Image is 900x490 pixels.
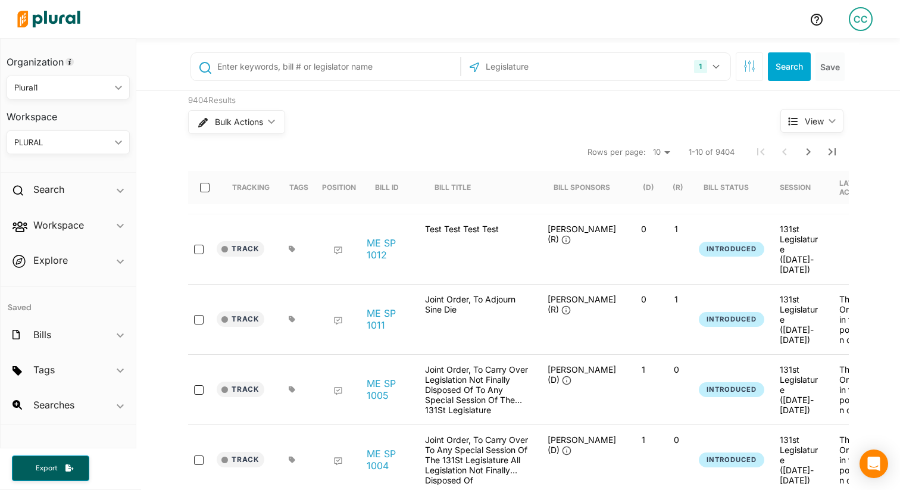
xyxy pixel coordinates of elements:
[815,52,845,81] button: Save
[194,245,204,254] input: select-row-state-me-131-sp1012
[215,118,263,126] span: Bulk Actions
[14,82,110,94] div: Plural1
[33,219,84,232] h2: Workspace
[188,95,736,107] div: 9404 Results
[419,224,538,274] div: Test Test Test Test
[665,294,688,304] p: 1
[839,179,880,196] div: Latest Action
[548,435,616,455] span: [PERSON_NAME] (D)
[780,224,820,274] div: 131st Legislature ([DATE]-[DATE])
[548,364,616,385] span: [PERSON_NAME] (D)
[419,435,538,485] div: Joint Order, To Carry Over To Any Special Session Of The 131St Legislature All Legislation Not Fi...
[194,385,204,395] input: select-row-state-me-131-sp1005
[14,136,110,149] div: PLURAL
[632,294,655,304] p: 0
[673,171,683,204] div: (R)
[554,183,610,192] div: Bill Sponsors
[33,363,55,376] h2: Tags
[749,140,773,164] button: First Page
[704,183,749,192] div: Bill Status
[322,183,356,192] div: Position
[216,55,457,78] input: Enter keywords, bill # or legislator name
[289,386,295,393] div: Add tags
[188,110,285,134] button: Bulk Actions
[830,364,889,415] div: The Joint Order was in the possession of the House upon the conclusion of the 131st Legislature a...
[548,294,616,314] span: [PERSON_NAME] (R)
[194,455,204,465] input: select-row-state-me-131-sp1004
[7,99,130,126] h3: Workspace
[289,456,295,463] div: Add tags
[333,316,343,326] div: Add Position Statement
[1,287,136,316] h4: Saved
[367,237,412,261] a: ME SP 1012
[12,455,89,481] button: Export
[194,315,204,324] input: select-row-state-me-131-sp1011
[665,435,688,445] p: 0
[33,183,64,196] h2: Search
[632,435,655,445] p: 1
[805,115,824,127] span: View
[27,463,65,473] span: Export
[830,294,889,345] div: The Joint Order was in the possession of the House upon the conclusion of the 131st Legislature a...
[665,364,688,374] p: 0
[485,55,612,78] input: Legislature
[217,452,264,467] button: Track
[773,140,796,164] button: Previous Page
[217,382,264,397] button: Track
[289,183,308,192] div: Tags
[200,183,210,192] input: select-all-rows
[830,435,889,485] div: The Joint Order was in the possession of the House upon the conclusion of the 131st Legislature a...
[419,364,538,415] div: Joint Order, To Carry Over Legislation Not Finally Disposed Of To Any Special Session Of The 131S...
[217,241,264,257] button: Track
[632,364,655,374] p: 1
[643,183,654,192] div: (D)
[839,171,880,204] div: Latest Action
[780,364,820,415] div: 131st Legislature ([DATE]-[DATE])
[699,382,764,397] button: Introduced
[333,386,343,396] div: Add Position Statement
[33,254,68,267] h2: Explore
[289,171,308,204] div: Tags
[419,294,538,345] div: Joint Order, To Adjourn Sine Die
[673,183,683,192] div: (R)
[665,224,688,234] p: 1
[860,450,888,478] div: Open Intercom Messenger
[435,183,471,192] div: Bill Title
[780,183,811,192] div: Session
[322,171,356,204] div: Position
[743,60,755,70] span: Search Filters
[375,183,399,192] div: Bill ID
[435,171,482,204] div: Bill Title
[699,312,764,327] button: Introduced
[33,328,51,341] h2: Bills
[33,398,74,411] h2: Searches
[333,246,343,255] div: Add Position Statement
[780,171,821,204] div: Session
[699,452,764,467] button: Introduced
[820,140,844,164] button: Last Page
[780,294,820,345] div: 131st Legislature ([DATE]-[DATE])
[849,7,873,31] div: CC
[375,171,410,204] div: Bill ID
[643,171,654,204] div: (D)
[689,146,735,158] span: 1-10 of 9404
[289,316,295,323] div: Add tags
[232,183,270,192] div: Tracking
[704,171,760,204] div: Bill Status
[7,45,130,71] h3: Organization
[217,311,264,327] button: Track
[796,140,820,164] button: Next Page
[587,146,646,158] span: Rows per page:
[289,245,295,252] div: Add tags
[333,457,343,466] div: Add Position Statement
[64,57,75,67] div: Tooltip anchor
[367,377,412,401] a: ME SP 1005
[367,307,412,331] a: ME SP 1011
[367,448,412,472] a: ME SP 1004
[689,55,727,78] button: 1
[554,171,610,204] div: Bill Sponsors
[232,171,270,204] div: Tracking
[780,435,820,485] div: 131st Legislature ([DATE]-[DATE])
[768,52,811,81] button: Search
[839,2,882,36] a: CC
